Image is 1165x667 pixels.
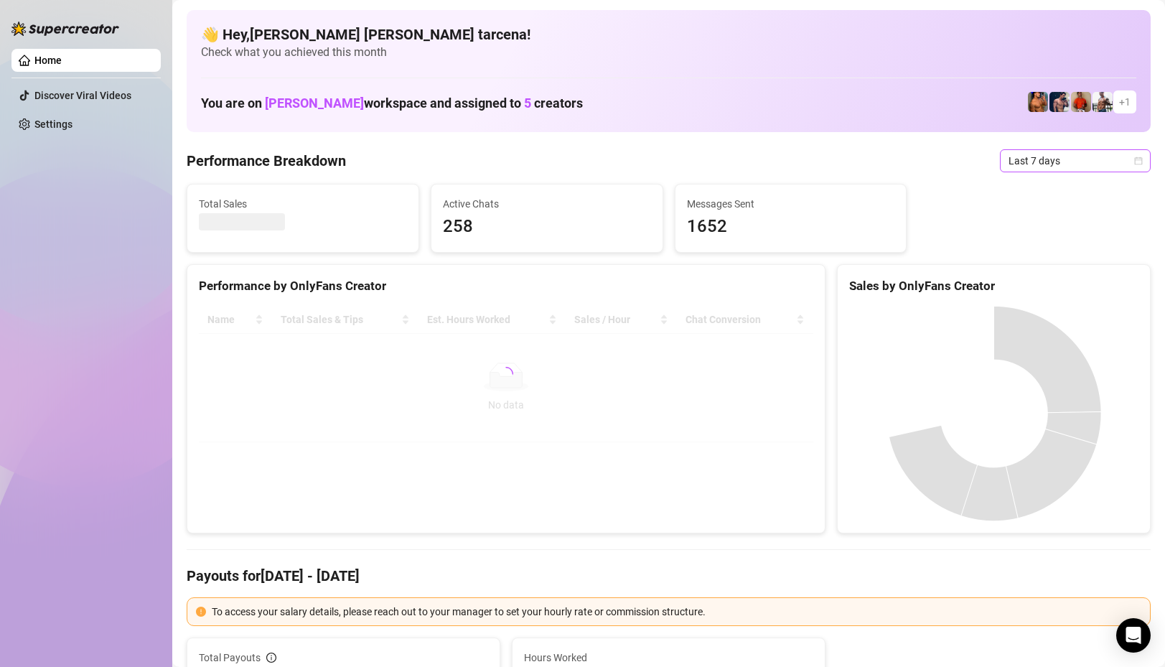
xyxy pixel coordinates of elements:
h1: You are on workspace and assigned to creators [201,95,583,111]
a: Discover Viral Videos [34,90,131,101]
img: Axel [1049,92,1070,112]
span: Total Payouts [199,650,261,666]
span: Last 7 days [1009,150,1142,172]
span: Check what you achieved this month [201,45,1136,60]
div: Open Intercom Messenger [1116,618,1151,653]
a: Home [34,55,62,66]
h4: Payouts for [DATE] - [DATE] [187,566,1151,586]
span: Active Chats [443,196,651,212]
span: 5 [524,95,531,111]
span: Total Sales [199,196,407,212]
h4: Performance Breakdown [187,151,346,171]
span: calendar [1134,157,1143,165]
span: 1652 [687,213,895,241]
h4: 👋 Hey, [PERSON_NAME] [PERSON_NAME] tarcena ! [201,24,1136,45]
span: [PERSON_NAME] [265,95,364,111]
span: exclamation-circle [196,607,206,617]
span: loading [496,364,516,384]
img: logo-BBDzfeDw.svg [11,22,119,36]
span: + 1 [1119,94,1131,110]
a: Settings [34,118,72,130]
span: info-circle [266,653,276,663]
span: 258 [443,213,651,241]
div: Performance by OnlyFans Creator [199,276,813,296]
span: Hours Worked [524,650,813,666]
div: Sales by OnlyFans Creator [849,276,1138,296]
img: Justin [1071,92,1091,112]
span: Messages Sent [687,196,895,212]
img: JUSTIN [1093,92,1113,112]
img: JG [1028,92,1048,112]
div: To access your salary details, please reach out to your manager to set your hourly rate or commis... [212,604,1141,620]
